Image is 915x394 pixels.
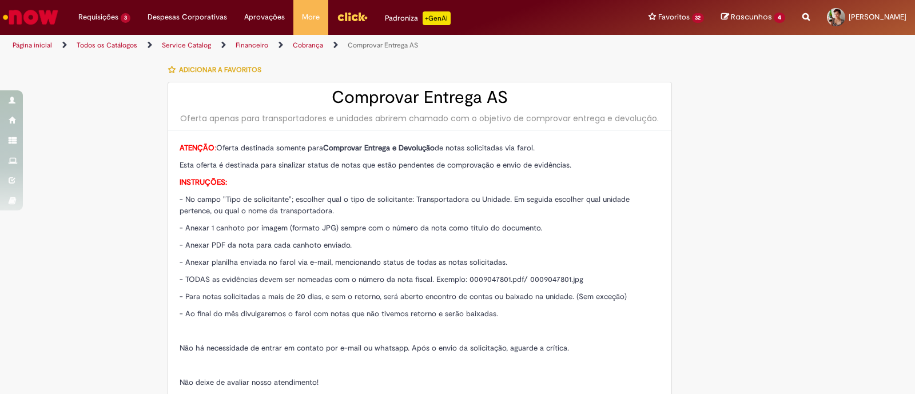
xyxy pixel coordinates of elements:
[423,11,451,25] p: +GenAi
[236,41,268,50] a: Financeiro
[849,12,906,22] span: [PERSON_NAME]
[180,177,227,187] strong: INSTRUÇÕES:
[180,194,630,216] span: - No campo "Tipo de solicitante"; escolher qual o tipo de solicitante: Transportadora ou Unidade....
[180,88,660,107] h2: Comprovar Entrega AS
[180,223,542,233] span: - Anexar 1 canhoto por imagem (formato JPG) sempre com o número da nota como título do documento.
[162,41,211,50] a: Service Catalog
[77,41,137,50] a: Todos os Catálogos
[180,343,569,353] span: Não há necessidade de entrar em contato por e-mail ou whatsapp. Após o envio da solicitação, agua...
[731,11,772,22] span: Rascunhos
[148,11,227,23] span: Despesas Corporativas
[721,12,785,23] a: Rascunhos
[13,41,52,50] a: Página inicial
[168,58,268,82] button: Adicionar a Favoritos
[180,274,583,284] span: - TODAS as evidências devem ser nomeadas com o número da nota fiscal. Exemplo: 0009047801.pdf/ 00...
[121,13,130,23] span: 3
[180,160,571,170] span: Esta oferta é destinada para sinalizar status de notas que estão pendentes de comprovação e envio...
[692,13,705,23] span: 32
[180,143,214,153] strong: ATENÇÃO
[9,35,602,56] ul: Trilhas de página
[348,41,418,50] a: Comprovar Entrega AS
[1,6,60,29] img: ServiceNow
[180,240,352,250] span: - Anexar PDF da nota para cada canhoto enviado.
[180,143,216,153] span: :
[337,8,368,25] img: click_logo_yellow_360x200.png
[323,143,435,153] strong: Comprovar Entrega e Devolução
[774,13,785,23] span: 4
[180,257,507,267] span: - Anexar planilha enviada no farol via e-mail, mencionando status de todas as notas solicitadas.
[244,11,285,23] span: Aprovações
[180,377,319,387] span: Não deixe de avaliar nosso atendimento!
[385,11,451,25] div: Padroniza
[180,113,660,124] div: Oferta apenas para transportadores e unidades abrirem chamado com o objetivo de comprovar entrega...
[78,11,118,23] span: Requisições
[180,143,535,153] span: Oferta destinada somente para de notas solicitadas via farol.
[293,41,323,50] a: Cobrança
[180,292,627,301] span: - Para notas solicitadas a mais de 20 dias, e sem o retorno, será aberto encontro de contas ou ba...
[180,309,498,319] span: - Ao final do mês divulgaremos o farol com notas que não tivemos retorno e serão baixadas.
[179,65,261,74] span: Adicionar a Favoritos
[658,11,690,23] span: Favoritos
[302,11,320,23] span: More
